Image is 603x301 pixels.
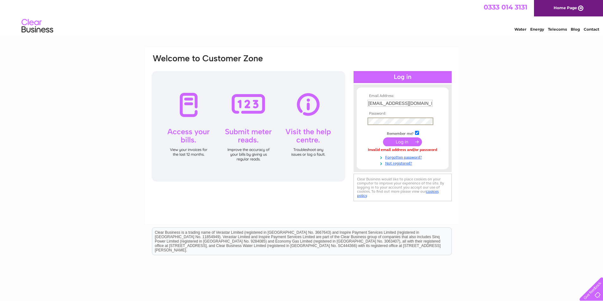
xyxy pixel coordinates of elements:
[354,174,452,201] div: Clear Business would like to place cookies on your computer to improve your experience of the sit...
[21,16,53,36] img: logo.png
[367,148,438,152] div: Invalid email address and/or password
[366,94,439,98] th: Email Address:
[357,189,439,198] a: cookies policy
[548,27,567,32] a: Telecoms
[367,160,439,166] a: Not registered?
[571,27,580,32] a: Blog
[530,27,544,32] a: Energy
[366,130,439,136] td: Remember me?
[584,27,599,32] a: Contact
[152,3,451,31] div: Clear Business is a trading name of Verastar Limited (registered in [GEOGRAPHIC_DATA] No. 3667643...
[484,3,527,11] a: 0333 014 3131
[514,27,526,32] a: Water
[383,137,422,146] input: Submit
[366,111,439,116] th: Password:
[367,154,439,160] a: Forgotten password?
